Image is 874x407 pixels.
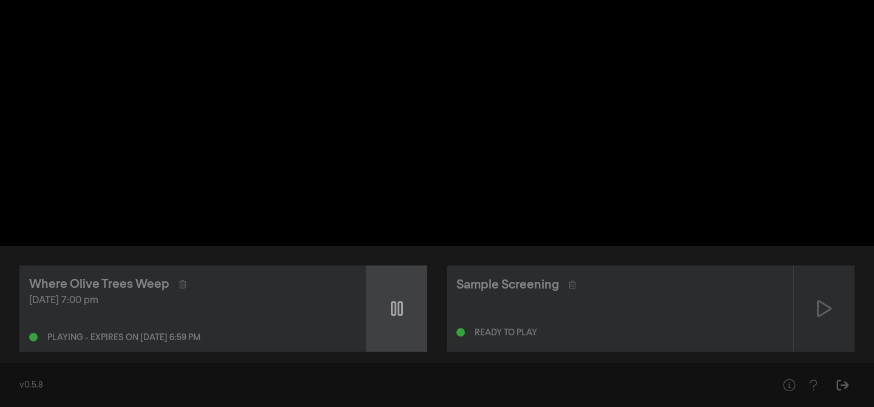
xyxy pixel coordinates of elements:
[475,329,537,337] div: Ready to play
[29,293,356,308] div: [DATE] 7:00 pm
[29,275,169,293] div: Where Olive Trees Weep
[47,333,200,342] div: Playing - expires on [DATE] 6:59 pm
[777,373,801,397] button: Help
[830,373,855,397] button: Sign Out
[801,373,825,397] button: Help
[456,276,559,294] div: Sample Screening
[19,379,753,392] div: v0.5.8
